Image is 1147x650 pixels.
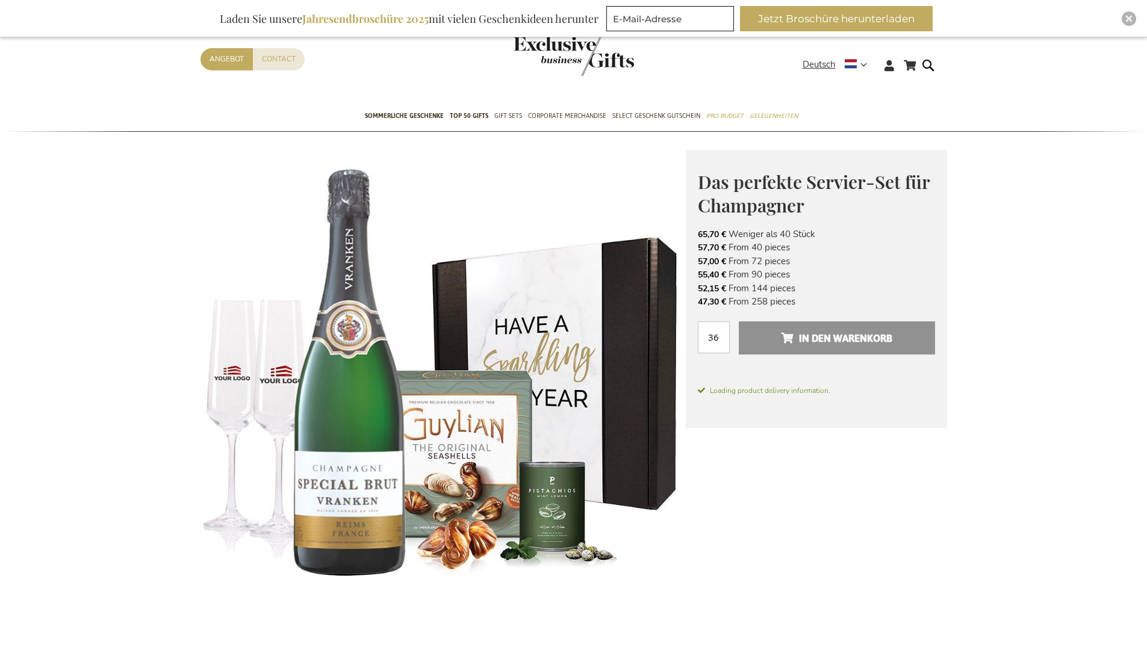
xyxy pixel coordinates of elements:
span: Gelegenheiten [750,110,798,122]
span: Das perfekte Servier-Set für Champagner [698,170,930,217]
span: Sommerliche geschenke [365,110,444,122]
a: Gelegenheiten [750,102,798,132]
form: marketing offers and promotions [606,6,738,35]
li: From 144 pieces [698,282,935,295]
span: Corporate Merchandise [528,110,606,122]
span: 65,70 € [698,229,726,240]
span: Gift Sets [494,110,522,122]
a: Corporate Merchandise [528,102,606,132]
a: Sommerliche geschenke [365,102,444,132]
a: TOP 50 Gifts [450,102,488,132]
button: Jetzt Broschüre herunterladen [740,6,933,31]
input: E-Mail-Adresse [606,6,734,31]
b: Jahresendbroschüre 2025 [302,11,429,26]
a: Select Geschenk Gutschein [612,102,700,132]
div: Close [1122,11,1136,26]
a: Pro Budget [706,102,744,132]
span: 57,70 € [698,242,726,253]
a: Angebot [200,48,253,70]
a: store logo [514,36,574,76]
a: Contact [253,48,305,70]
span: Loading product delivery information. [698,385,935,396]
li: From 258 pieces [698,295,935,308]
span: 55,40 € [698,269,726,280]
input: Menge [698,321,730,353]
li: From 40 pieces [698,241,935,254]
li: From 72 pieces [698,255,935,268]
img: The Perfect Serve Champagne Set [200,150,686,635]
li: From 90 pieces [698,268,935,281]
span: 47,30 € [698,296,726,308]
div: Laden Sie unsere mit vielen Geschenkideen herunter [214,6,604,31]
li: Weniger als 40 Stück [698,227,935,241]
img: Close [1125,15,1133,22]
span: 52,15 € [698,283,726,294]
a: Gift Sets [494,102,522,132]
span: 57,00 € [698,256,726,267]
span: Select Geschenk Gutschein [612,110,700,122]
span: TOP 50 Gifts [450,110,488,122]
span: Deutsch [803,58,836,72]
span: Pro Budget [706,110,744,122]
img: Exclusive Business gifts logo [514,36,634,76]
